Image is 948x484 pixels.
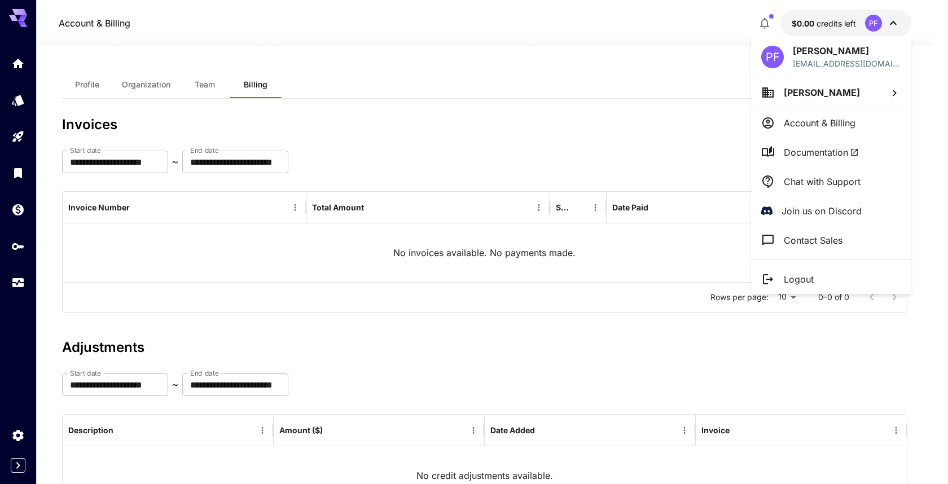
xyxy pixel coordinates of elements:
p: Join us on Discord [782,204,862,218]
p: [PERSON_NAME] [793,44,901,58]
p: Contact Sales [784,234,842,247]
p: Logout [784,272,814,286]
p: Account & Billing [784,116,855,130]
span: Documentation [784,146,859,159]
button: [PERSON_NAME] [751,77,911,108]
p: Chat with Support [784,175,861,188]
div: PF [761,46,784,68]
span: [PERSON_NAME] [784,87,860,98]
p: [EMAIL_ADDRESS][DOMAIN_NAME] [793,58,901,69]
div: customiseta@customiseta.com.br [793,58,901,69]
